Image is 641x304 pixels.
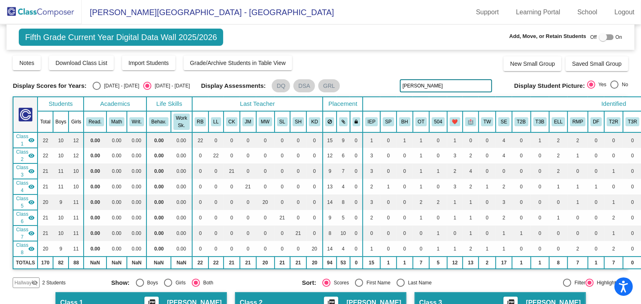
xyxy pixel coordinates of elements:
button: SH [293,117,304,126]
th: English Language Learner [549,111,568,132]
td: 1 [588,179,604,194]
td: 21 [38,210,53,226]
td: 0.00 [146,163,171,179]
td: 0 [240,148,256,163]
div: [DATE] - [DATE] [101,82,139,89]
td: 2 [447,163,463,179]
button: IEP [365,117,378,126]
button: Read. [86,117,104,126]
td: 1 [568,179,588,194]
td: 0.00 [84,148,106,163]
td: 0.00 [171,179,192,194]
td: 10 [53,210,69,226]
td: 0 [588,194,604,210]
td: 22 [192,132,208,148]
td: 0.00 [127,210,146,226]
td: 8 [337,194,350,210]
td: 2 [549,132,568,148]
td: 2 [496,179,512,194]
button: Behav. [149,117,169,126]
td: 2 [549,163,568,179]
span: Notes [19,60,34,66]
span: Class 1 [16,133,28,148]
td: Mike White - No Class Name [13,194,38,210]
td: 0.00 [84,194,106,210]
button: BH [399,117,410,126]
td: 0 [512,163,531,179]
th: Social Emotional [496,111,512,132]
td: 1 [413,163,429,179]
span: Display Student Picture: [514,82,585,89]
td: 1 [568,194,588,210]
button: Writ. [129,117,144,126]
td: 21 [38,163,53,179]
td: 0 [588,132,604,148]
td: 0.00 [106,194,127,210]
td: 1 [380,179,397,194]
span: Download Class List [55,60,107,66]
td: 0 [531,163,550,179]
td: 0 [568,163,588,179]
td: 20 [38,194,53,210]
td: 1 [479,179,496,194]
td: Lily Laviano - No Class Name [13,148,38,163]
td: 0.00 [84,132,106,148]
td: 0 [512,132,531,148]
a: Logout [608,6,641,19]
td: 9 [53,194,69,210]
td: 3 [363,148,380,163]
span: Grade/Archive Students in Table View [190,60,286,66]
td: 0.00 [106,132,127,148]
th: Twin [479,111,496,132]
td: 0 [192,179,208,194]
td: Casey Kilkenney - No Class Name [13,163,38,179]
td: 0 [496,163,512,179]
td: 0 [306,163,323,179]
td: 11 [53,163,69,179]
td: 0 [192,194,208,210]
button: Saved Small Group [566,56,628,71]
span: Saved Small Group [572,60,621,67]
th: Tier 3 Behavior Plan [531,111,550,132]
mat-radio-group: Select an option [587,80,628,91]
td: 6 [337,148,350,163]
td: 20 [256,194,275,210]
button: KD [309,117,320,126]
span: Class 5 [16,195,28,210]
td: 0 [549,194,568,210]
td: 0.00 [127,163,146,179]
button: 504 [432,117,445,126]
th: Keep with teacher [350,111,363,132]
td: 0 [208,194,224,210]
button: ELL [552,117,565,126]
span: Display Scores for Years: [13,82,87,89]
td: 1 [549,179,568,194]
td: 0 [531,148,550,163]
td: 10 [69,163,84,179]
td: 0 [256,179,275,194]
td: 9 [323,163,337,179]
span: [PERSON_NAME][GEOGRAPHIC_DATA] - [GEOGRAPHIC_DATA] [82,6,334,19]
button: RB [195,117,206,126]
td: 4 [496,148,512,163]
td: 0 [224,179,240,194]
td: 2 [363,179,380,194]
td: 0.00 [106,148,127,163]
input: Search... [400,79,492,92]
td: 0 [479,132,496,148]
td: 1 [363,132,380,148]
td: 0 [290,132,306,148]
td: 0.00 [171,132,192,148]
td: 1 [429,163,447,179]
th: Speech Only IEP [380,111,397,132]
th: Heart Parent [447,111,463,132]
td: 2 [413,194,429,210]
td: 11 [53,179,69,194]
mat-chip: DQ [272,79,290,92]
th: Behavior Only IEP [397,111,413,132]
th: Sarah Lauer [275,111,290,132]
td: 0 [290,194,306,210]
th: Tier Behavior Plan [512,111,531,132]
td: 0 [479,148,496,163]
td: 0 [306,194,323,210]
